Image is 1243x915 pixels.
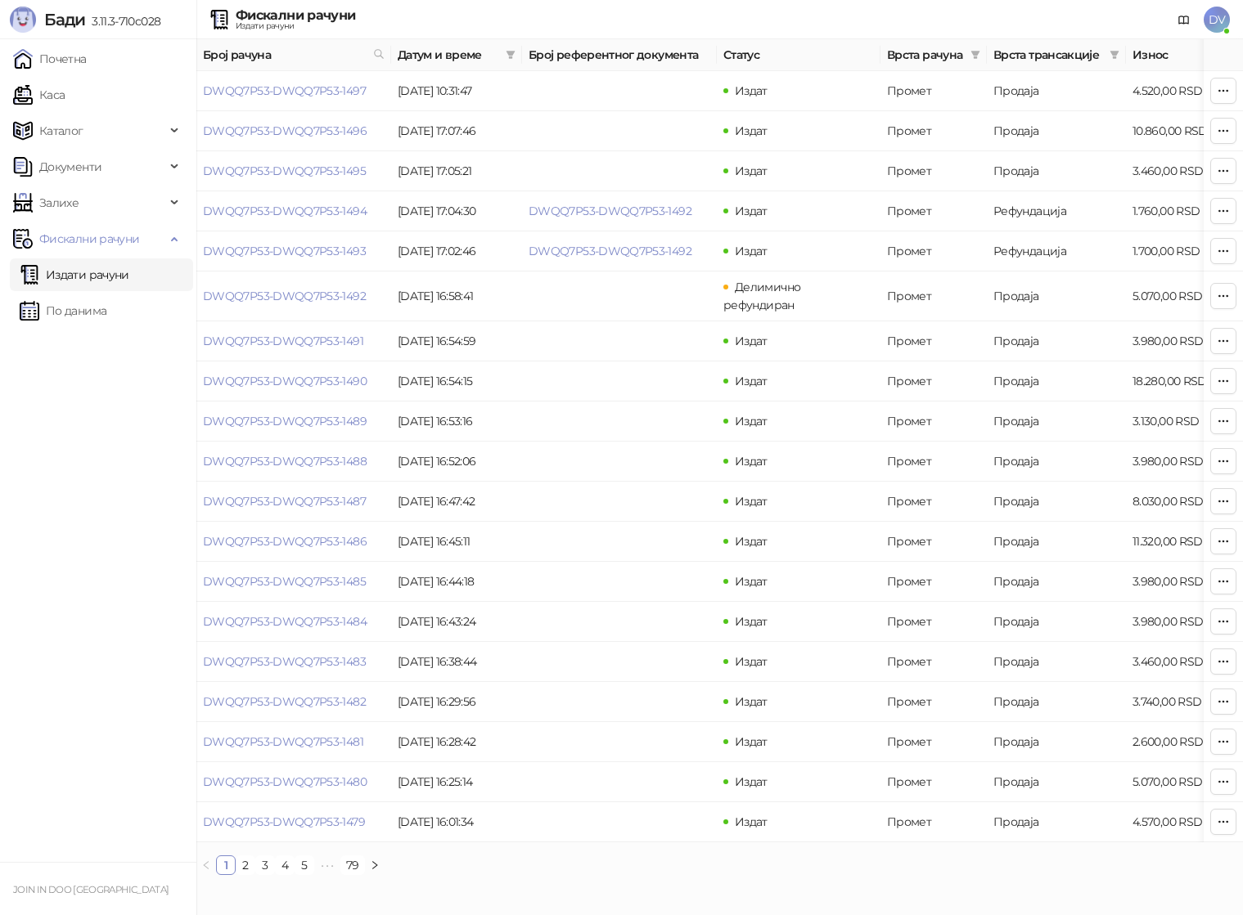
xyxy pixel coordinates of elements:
a: DWQQ7P53-DWQQ7P53-1492 [529,204,691,218]
a: Почетна [13,43,87,75]
td: DWQQ7P53-DWQQ7P53-1493 [196,231,391,271]
td: Продаја [987,71,1126,111]
a: DWQQ7P53-DWQQ7P53-1487 [203,494,366,509]
th: Врста рачуна [880,39,987,71]
td: 3.980,00 RSD [1126,442,1241,482]
span: Издат [735,204,768,218]
td: 4.570,00 RSD [1126,802,1241,842]
td: DWQQ7P53-DWQQ7P53-1494 [196,191,391,231]
td: Продаја [987,722,1126,762]
td: DWQQ7P53-DWQQ7P53-1483 [196,642,391,682]
td: DWQQ7P53-DWQQ7P53-1491 [196,321,391,361]
a: DWQQ7P53-DWQQ7P53-1489 [203,414,367,428]
span: Број рачуна [203,46,367,64]
td: Промет [880,401,987,442]
span: Залихе [39,186,79,219]
span: Издат [735,814,768,829]
span: right [370,860,380,870]
th: Врста трансакције [987,39,1126,71]
td: Промет [880,602,987,642]
a: DWQQ7P53-DWQQ7P53-1490 [203,374,367,388]
span: Каталог [39,114,83,147]
td: Промет [880,191,987,231]
a: DWQQ7P53-DWQQ7P53-1483 [203,654,366,669]
li: 4 [275,855,295,875]
td: DWQQ7P53-DWQQ7P53-1497 [196,71,391,111]
a: 79 [341,856,364,874]
span: 3.11.3-710c028 [85,14,160,29]
td: 8.030,00 RSD [1126,482,1241,522]
td: DWQQ7P53-DWQQ7P53-1492 [196,271,391,321]
span: Износ [1133,46,1218,64]
span: Издат [735,694,768,709]
td: 5.070,00 RSD [1126,271,1241,321]
td: [DATE] 17:04:30 [391,191,522,231]
td: 3.980,00 RSD [1126,562,1241,602]
div: Издати рачуни [236,22,355,30]
td: [DATE] 16:01:34 [391,802,522,842]
td: Продаја [987,762,1126,802]
a: DWQQ7P53-DWQQ7P53-1488 [203,454,367,469]
td: 3.460,00 RSD [1126,151,1241,191]
li: Претходна страна [196,855,216,875]
td: DWQQ7P53-DWQQ7P53-1490 [196,361,391,401]
a: DWQQ7P53-DWQQ7P53-1485 [203,574,366,589]
li: 79 [340,855,365,875]
span: Издат [735,164,768,178]
td: Продаја [987,271,1126,321]
a: DWQQ7P53-DWQQ7P53-1494 [203,204,367,218]
td: Промет [880,522,987,562]
td: DWQQ7P53-DWQQ7P53-1482 [196,682,391,722]
a: DWQQ7P53-DWQQ7P53-1493 [203,244,366,258]
a: 3 [256,856,274,874]
td: DWQQ7P53-DWQQ7P53-1488 [196,442,391,482]
td: Промет [880,802,987,842]
td: 1.700,00 RSD [1126,231,1241,271]
li: 5 [295,855,314,875]
td: Продаја [987,442,1126,482]
a: DWQQ7P53-DWQQ7P53-1486 [203,534,367,549]
td: [DATE] 16:25:14 [391,762,522,802]
td: Промет [880,111,987,151]
td: [DATE] 17:05:21 [391,151,522,191]
span: Издат [735,614,768,629]
td: DWQQ7P53-DWQQ7P53-1484 [196,602,391,642]
a: DWQQ7P53-DWQQ7P53-1492 [529,244,691,258]
td: DWQQ7P53-DWQQ7P53-1480 [196,762,391,802]
span: Издат [735,654,768,669]
a: DWQQ7P53-DWQQ7P53-1497 [203,83,366,98]
a: DWQQ7P53-DWQQ7P53-1481 [203,734,363,749]
span: Издат [735,574,768,589]
td: [DATE] 16:53:16 [391,401,522,442]
li: 2 [236,855,255,875]
td: [DATE] 16:52:06 [391,442,522,482]
td: DWQQ7P53-DWQQ7P53-1496 [196,111,391,151]
img: Logo [10,7,36,33]
td: DWQQ7P53-DWQQ7P53-1485 [196,562,391,602]
td: Промет [880,71,987,111]
th: Број рачуна [196,39,391,71]
td: Промет [880,231,987,271]
td: Продаја [987,401,1126,442]
span: Издат [735,123,768,138]
button: left [196,855,216,875]
td: [DATE] 16:45:11 [391,522,522,562]
a: Издати рачуни [20,258,129,291]
a: DWQQ7P53-DWQQ7P53-1492 [203,289,366,303]
a: DWQQ7P53-DWQQ7P53-1495 [203,164,366,178]
td: [DATE] 16:58:41 [391,271,522,321]
td: [DATE] 16:47:42 [391,482,522,522]
a: 2 [236,856,254,874]
td: Промет [880,442,987,482]
td: 18.280,00 RSD [1126,361,1241,401]
td: Промет [880,682,987,722]
td: Продаја [987,562,1126,602]
td: Продаја [987,602,1126,642]
td: [DATE] 16:38:44 [391,642,522,682]
span: Издат [735,494,768,509]
span: Издат [735,454,768,469]
td: Промет [880,271,987,321]
a: DWQQ7P53-DWQQ7P53-1496 [203,123,367,138]
div: Фискални рачуни [236,9,355,22]
td: [DATE] 16:29:56 [391,682,522,722]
